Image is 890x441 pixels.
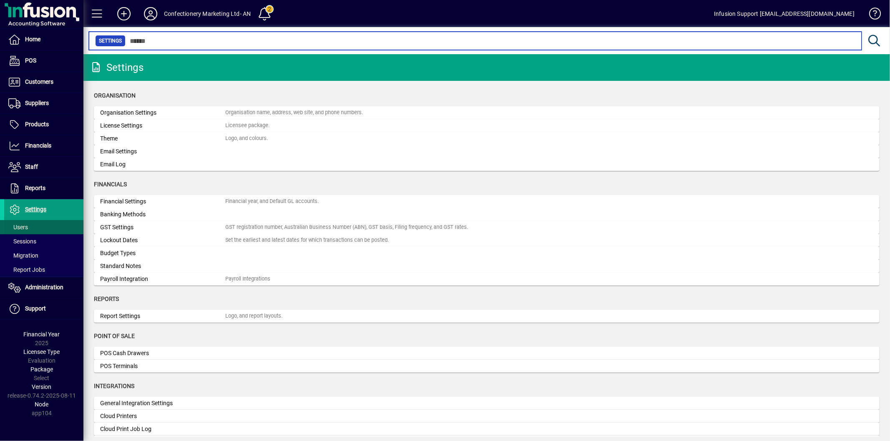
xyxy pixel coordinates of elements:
[4,298,83,319] a: Support
[100,147,225,156] div: Email Settings
[94,310,880,323] a: Report SettingsLogo, and report layouts.
[4,50,83,71] a: POS
[99,37,122,45] span: Settings
[8,224,28,231] span: Users
[164,7,251,20] div: Confectionery Marketing Ltd- AN
[24,331,60,338] span: Financial Year
[94,383,134,389] span: Integrations
[863,2,880,29] a: Knowledge Base
[100,134,225,143] div: Theme
[100,425,225,433] div: Cloud Print Job Log
[25,36,40,43] span: Home
[100,275,225,283] div: Payroll Integration
[25,78,53,85] span: Customers
[94,397,880,410] a: General Integration Settings
[4,93,83,114] a: Suppliers
[25,206,46,213] span: Settings
[94,423,880,436] a: Cloud Print Job Log
[94,273,880,286] a: Payroll IntegrationPayroll Integrations
[100,312,225,321] div: Report Settings
[225,275,270,283] div: Payroll Integrations
[94,296,119,302] span: Reports
[90,61,144,74] div: Settings
[100,262,225,271] div: Standard Notes
[100,249,225,258] div: Budget Types
[32,383,52,390] span: Version
[94,260,880,273] a: Standard Notes
[100,349,225,358] div: POS Cash Drawers
[94,208,880,221] a: Banking Methods
[25,305,46,312] span: Support
[24,348,60,355] span: Licensee Type
[225,109,363,117] div: Organisation name, address, web site, and phone numbers.
[4,263,83,277] a: Report Jobs
[100,108,225,117] div: Organisation Settings
[35,401,49,408] span: Node
[94,221,880,234] a: GST SettingsGST registration number, Australian Business Number (ABN), GST basis, Filing frequenc...
[8,252,38,259] span: Migration
[94,195,880,208] a: Financial SettingsFinancial year, and Default GL accounts.
[137,6,164,21] button: Profile
[25,284,63,291] span: Administration
[94,119,880,132] a: License SettingsLicensee package.
[25,163,38,170] span: Staff
[100,197,225,206] div: Financial Settings
[100,160,225,169] div: Email Log
[94,410,880,423] a: Cloud Printers
[94,234,880,247] a: Lockout DatesSet the earliest and latest dates for which transactions can be posted.
[100,362,225,371] div: POS Terminals
[100,236,225,245] div: Lockout Dates
[8,238,36,245] span: Sessions
[94,333,135,339] span: Point of Sale
[225,236,389,244] div: Set the earliest and latest dates for which transactions can be posted.
[4,29,83,50] a: Home
[4,248,83,263] a: Migration
[4,234,83,248] a: Sessions
[25,121,49,128] span: Products
[94,347,880,360] a: POS Cash Drawers
[4,220,83,234] a: Users
[225,135,268,143] div: Logo, and colours.
[25,142,51,149] span: Financials
[30,366,53,373] span: Package
[111,6,137,21] button: Add
[4,72,83,93] a: Customers
[100,210,225,219] div: Banking Methods
[100,399,225,408] div: General Integration Settings
[94,247,880,260] a: Budget Types
[225,312,282,320] div: Logo, and report layouts.
[8,266,45,273] span: Report Jobs
[4,277,83,298] a: Administration
[4,135,83,156] a: Financials
[94,106,880,119] a: Organisation SettingsOrganisation name, address, web site, and phone numbers.
[225,198,319,205] div: Financial year, and Default GL accounts.
[25,185,45,191] span: Reports
[4,178,83,199] a: Reports
[94,158,880,171] a: Email Log
[94,360,880,373] a: POS Terminals
[714,7,855,20] div: Infusion Support [EMAIL_ADDRESS][DOMAIN_NAME]
[94,92,136,99] span: Organisation
[25,100,49,106] span: Suppliers
[225,223,468,231] div: GST registration number, Australian Business Number (ABN), GST basis, Filing frequency, and GST r...
[4,114,83,135] a: Products
[94,132,880,145] a: ThemeLogo, and colours.
[25,57,36,64] span: POS
[225,122,270,130] div: Licensee package.
[4,157,83,178] a: Staff
[100,412,225,421] div: Cloud Printers
[100,121,225,130] div: License Settings
[94,181,127,188] span: Financials
[100,223,225,232] div: GST Settings
[94,145,880,158] a: Email Settings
